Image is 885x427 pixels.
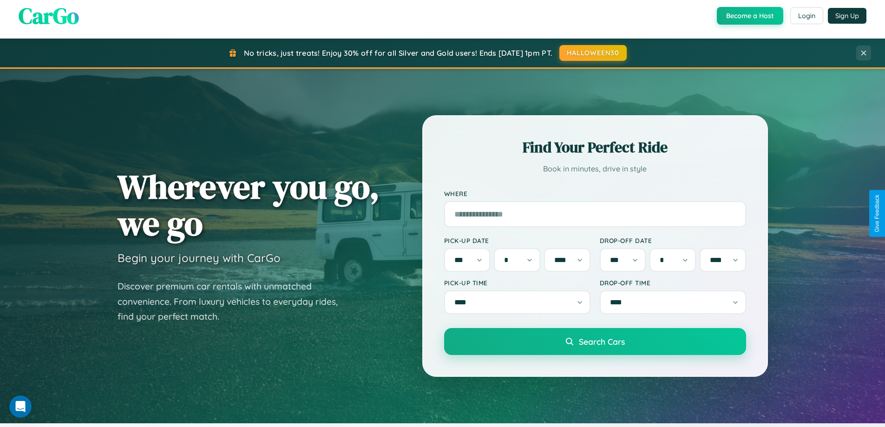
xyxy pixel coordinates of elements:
span: CarGo [19,0,79,31]
label: Pick-up Date [444,236,590,244]
h1: Wherever you go, we go [118,168,380,242]
label: Pick-up Time [444,279,590,287]
p: Book in minutes, drive in style [444,162,746,176]
button: Become a Host [717,7,783,25]
iframe: Intercom live chat [9,395,32,418]
label: Where [444,190,746,197]
p: Discover premium car rentals with unmatched convenience. From luxury vehicles to everyday rides, ... [118,279,350,324]
label: Drop-off Date [600,236,746,244]
h2: Find Your Perfect Ride [444,137,746,158]
button: Sign Up [828,8,866,24]
label: Drop-off Time [600,279,746,287]
span: No tricks, just treats! Enjoy 30% off for all Silver and Gold users! Ends [DATE] 1pm PT. [244,48,552,58]
button: Login [790,7,823,24]
button: Search Cars [444,328,746,355]
div: Give Feedback [874,195,880,232]
button: HALLOWEEN30 [559,45,627,61]
span: Search Cars [579,336,625,347]
h3: Begin your journey with CarGo [118,251,281,265]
